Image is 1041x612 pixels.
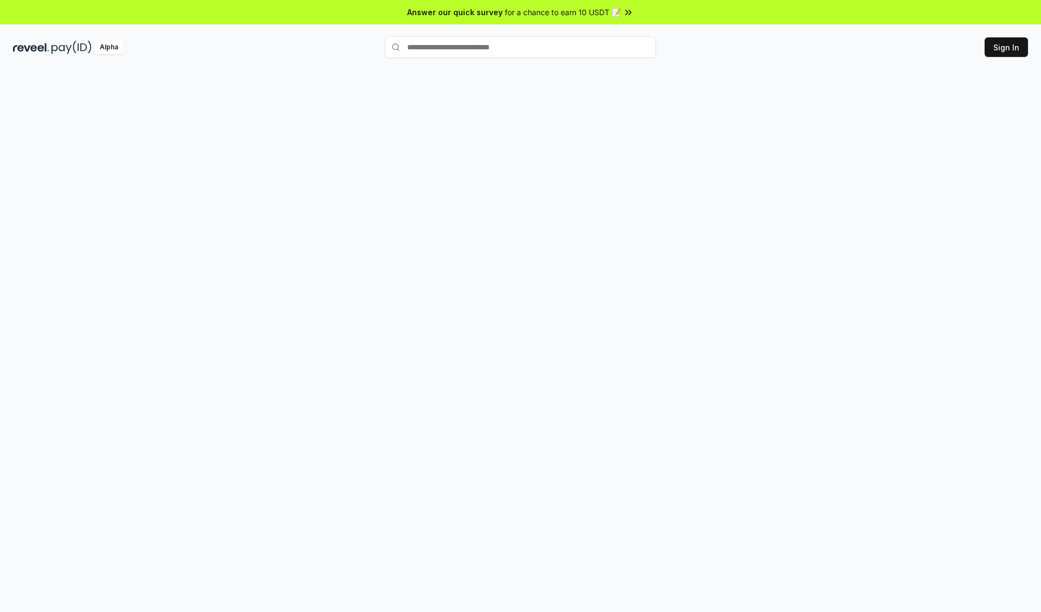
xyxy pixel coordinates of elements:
div: Alpha [94,41,124,54]
button: Sign In [985,37,1028,57]
span: for a chance to earn 10 USDT 📝 [505,7,621,18]
img: reveel_dark [13,41,49,54]
span: Answer our quick survey [407,7,503,18]
img: pay_id [52,41,92,54]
